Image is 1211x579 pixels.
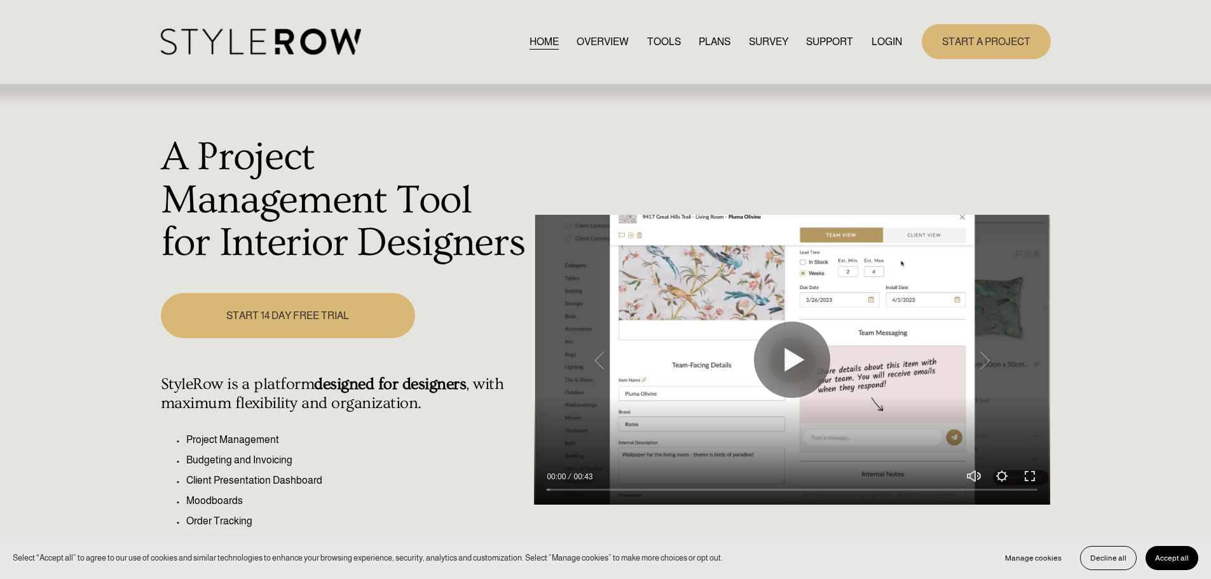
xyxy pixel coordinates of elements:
a: OVERVIEW [577,33,629,50]
span: Decline all [1090,554,1126,562]
span: Manage cookies [1005,554,1062,562]
a: HOME [530,33,559,50]
p: Order Tracking [186,514,528,529]
h4: StyleRow is a platform , with maximum flexibility and organization. [161,375,528,413]
p: Budgeting and Invoicing [186,453,528,468]
a: LOGIN [872,33,902,50]
p: Select “Accept all” to agree to our use of cookies and similar technologies to enhance your brows... [13,552,723,564]
button: Accept all [1146,546,1198,570]
img: StyleRow [161,29,361,55]
a: folder dropdown [806,33,853,50]
span: SUPPORT [806,34,853,50]
a: START 14 DAY FREE TRIAL [161,293,415,338]
p: Project Management [186,432,528,447]
button: Decline all [1080,546,1137,570]
p: Client Presentation Dashboard [186,473,528,488]
div: Current time [547,470,569,483]
div: Duration [569,470,596,483]
button: Manage cookies [995,546,1071,570]
p: Moodboards [186,493,528,508]
h1: A Project Management Tool for Interior Designers [161,136,528,265]
strong: designed for designers [314,375,466,393]
a: PLANS [699,33,730,50]
a: TOOLS [647,33,681,50]
a: SURVEY [749,33,788,50]
a: START A PROJECT [922,24,1051,59]
input: Seek [547,486,1037,494]
span: Accept all [1155,554,1189,562]
button: Play [754,322,830,398]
